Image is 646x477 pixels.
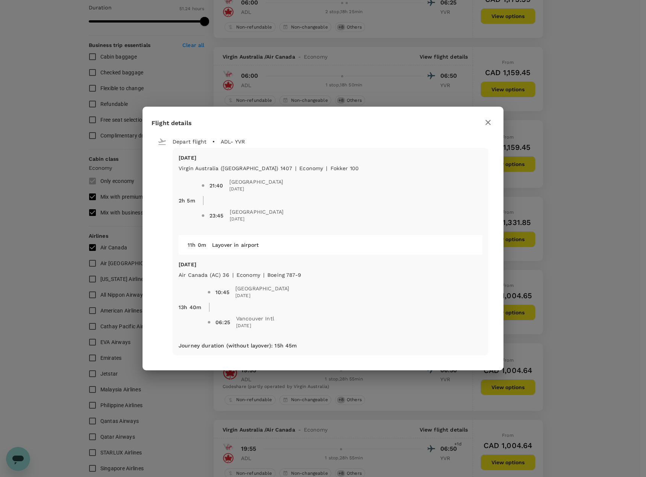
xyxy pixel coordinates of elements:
span: [DATE] [229,186,284,193]
span: Flight details [152,119,192,127]
span: | [232,272,234,278]
span: | [263,272,264,278]
div: 10:45 [215,288,229,296]
span: 11h 0m [188,242,206,248]
p: 13h 40m [179,303,201,311]
p: [DATE] [179,154,482,162]
p: Fokker 100 [331,165,359,172]
p: Journey duration (without layover) : 15h 45m [179,342,297,349]
span: Layover in airport [212,242,259,248]
div: 06:25 [215,319,230,326]
p: economy [237,271,260,279]
p: Virgin Australia ([GEOGRAPHIC_DATA]) 1407 [179,165,292,172]
p: ADL - YVR [221,138,245,145]
span: [GEOGRAPHIC_DATA] [230,208,284,216]
span: | [326,165,327,171]
div: 21:40 [209,182,223,189]
span: [DATE] [235,292,290,300]
p: economy [299,165,323,172]
span: Vancouver Intl [236,315,274,322]
div: 23:45 [209,212,224,219]
p: 2h 5m [179,197,195,204]
p: Air Canada (AC) 36 [179,271,229,279]
p: Depart flight [173,138,206,145]
span: | [295,165,296,171]
p: [DATE] [179,261,482,268]
p: Boeing 787-9 [267,271,301,279]
span: [GEOGRAPHIC_DATA] [229,178,284,186]
span: [DATE] [236,322,274,330]
span: [DATE] [230,216,284,223]
span: [GEOGRAPHIC_DATA] [235,285,290,292]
